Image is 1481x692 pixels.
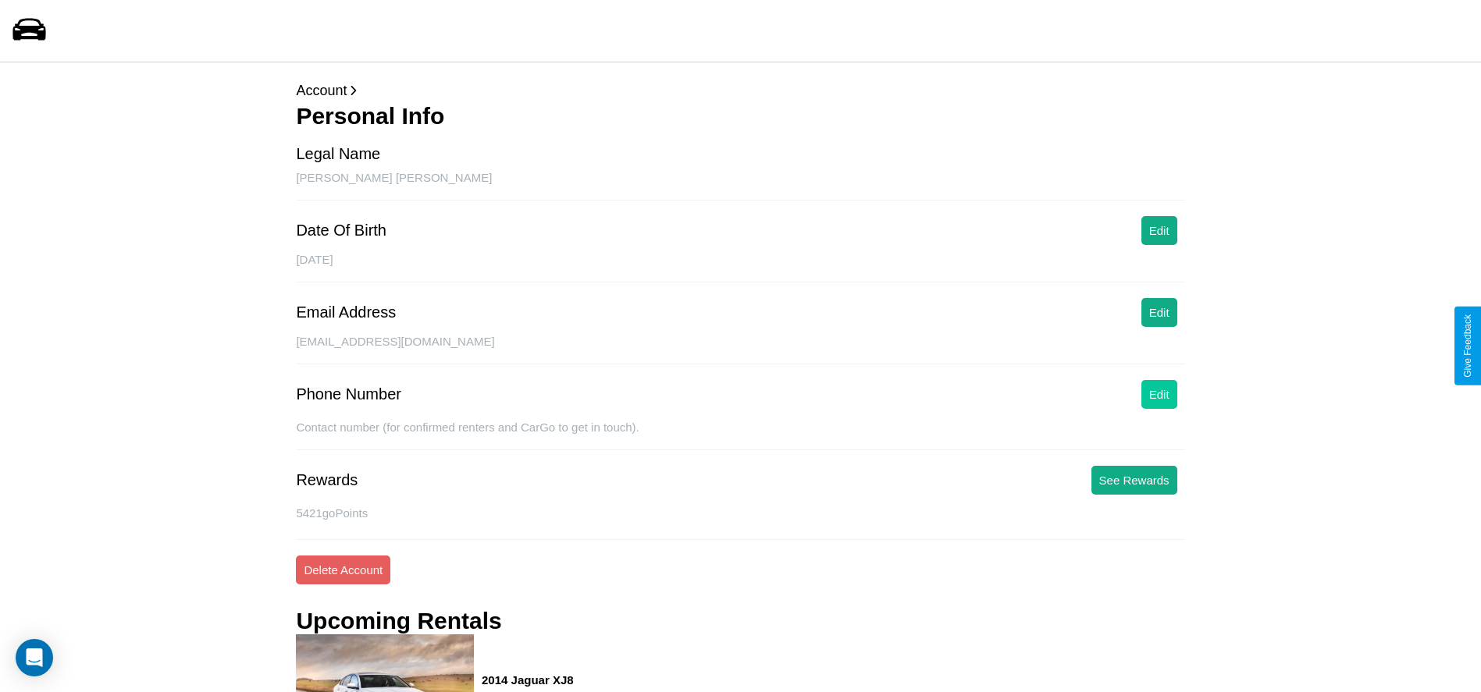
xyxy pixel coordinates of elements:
[1141,298,1177,327] button: Edit
[1141,380,1177,409] button: Edit
[296,471,358,489] div: Rewards
[296,303,396,321] div: Email Address
[296,555,390,584] button: Delete Account
[16,639,53,676] div: Open Intercom Messenger
[1462,314,1473,378] div: Give Feedback
[1141,216,1177,245] button: Edit
[296,171,1184,201] div: [PERSON_NAME] [PERSON_NAME]
[296,608,501,634] h3: Upcoming Rentals
[296,145,380,163] div: Legal Name
[296,253,1184,282] div: [DATE]
[296,103,1184,130] h3: Personal Info
[296,222,386,240] div: Date Of Birth
[296,502,1184,523] p: 5421 goPoints
[296,421,1184,450] div: Contact number (for confirmed renters and CarGo to get in touch).
[296,385,401,403] div: Phone Number
[1091,466,1177,495] button: See Rewards
[296,335,1184,364] div: [EMAIL_ADDRESS][DOMAIN_NAME]
[482,673,597,687] h3: 2014 Jaguar XJ8
[296,78,1184,103] p: Account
